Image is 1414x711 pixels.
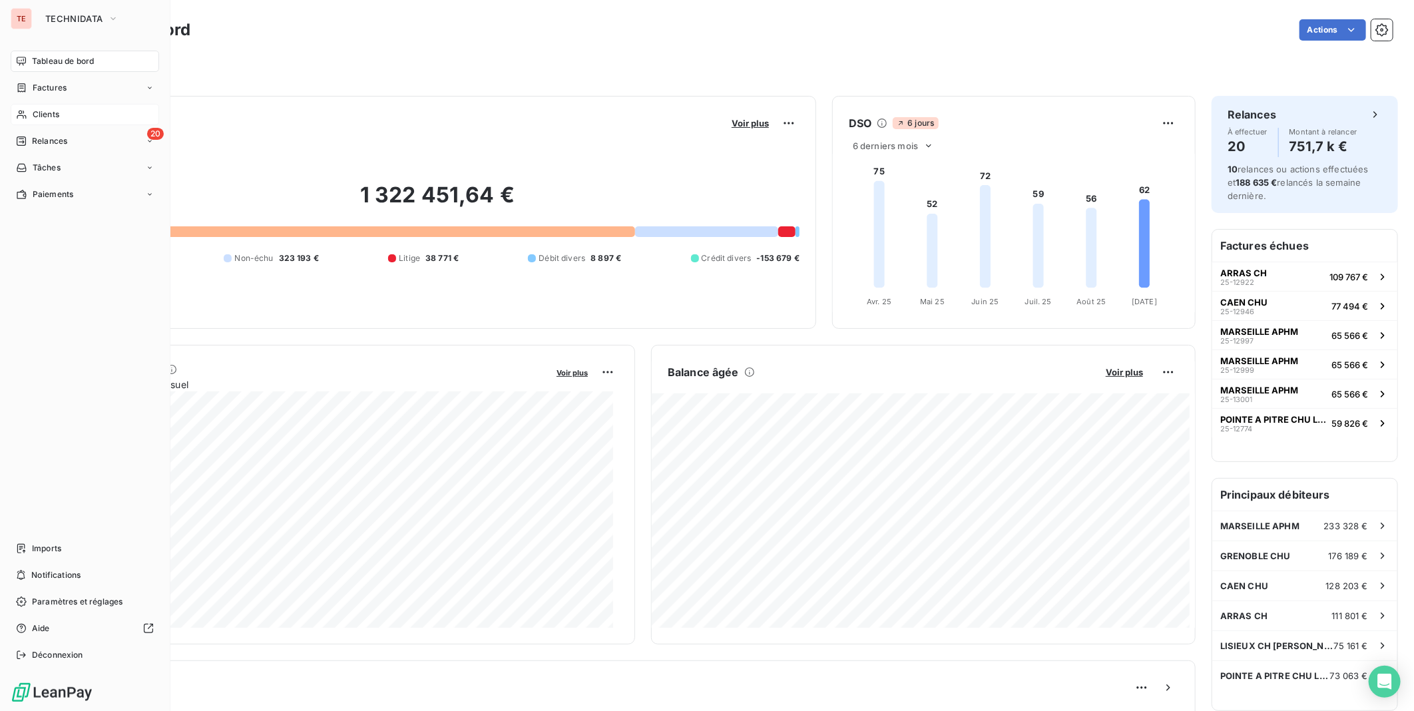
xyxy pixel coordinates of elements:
[1220,395,1252,403] span: 25-13001
[920,297,945,306] tspan: Mai 25
[1334,640,1368,651] span: 75 161 €
[732,118,769,128] span: Voir plus
[1236,177,1277,188] span: 188 635 €
[1331,359,1368,370] span: 65 566 €
[1212,479,1397,511] h6: Principaux débiteurs
[1220,308,1254,316] span: 25-12946
[1220,337,1254,345] span: 25-12997
[1220,640,1334,651] span: LISIEUX CH [PERSON_NAME]
[399,252,420,264] span: Litige
[1220,610,1268,621] span: ARRAS CH
[1220,385,1298,395] span: MARSEILLE APHM
[33,188,73,200] span: Paiements
[1329,551,1368,561] span: 176 189 €
[32,596,122,608] span: Paramètres et réglages
[1220,551,1291,561] span: GRENOBLE CHU
[1220,414,1326,425] span: POINTE A PITRE CHU LES ABYMES
[590,252,621,264] span: 8 897 €
[1329,272,1368,282] span: 109 767 €
[1220,670,1330,681] span: POINTE A PITRE CHU LES ABYMES
[1076,297,1106,306] tspan: Août 25
[1228,107,1276,122] h6: Relances
[31,569,81,581] span: Notifications
[1212,320,1397,350] button: MARSEILLE APHM25-1299765 566 €
[539,252,585,264] span: Débit divers
[1212,230,1397,262] h6: Factures échues
[1299,19,1366,41] button: Actions
[1332,610,1368,621] span: 111 801 €
[1369,666,1401,698] div: Open Intercom Messenger
[1220,521,1299,531] span: MARSEILLE APHM
[75,377,547,391] span: Chiffre d'affaires mensuel
[853,140,918,151] span: 6 derniers mois
[234,252,273,264] span: Non-échu
[1212,350,1397,379] button: MARSEILLE APHM25-1299965 566 €
[1212,379,1397,408] button: MARSEILLE APHM25-1300165 566 €
[11,618,159,639] a: Aide
[1228,164,1369,201] span: relances ou actions effectuées et relancés la semaine dernière.
[1228,136,1268,157] h4: 20
[1106,367,1143,377] span: Voir plus
[867,297,891,306] tspan: Avr. 25
[728,117,773,129] button: Voir plus
[33,82,67,94] span: Factures
[1324,521,1368,531] span: 233 328 €
[1220,326,1298,337] span: MARSEILLE APHM
[1220,278,1254,286] span: 25-12922
[32,649,83,661] span: Déconnexion
[1330,670,1368,681] span: 73 063 €
[972,297,999,306] tspan: Juin 25
[1220,425,1252,433] span: 25-12774
[1132,297,1157,306] tspan: [DATE]
[32,55,94,67] span: Tableau de bord
[33,109,59,120] span: Clients
[1220,366,1254,374] span: 25-12999
[1220,581,1268,591] span: CAEN CHU
[1212,291,1397,320] button: CAEN CHU25-1294677 494 €
[1212,408,1397,437] button: POINTE A PITRE CHU LES ABYMES25-1277459 826 €
[1290,128,1357,136] span: Montant à relancer
[1025,297,1052,306] tspan: Juil. 25
[1220,355,1298,366] span: MARSEILLE APHM
[1228,164,1238,174] span: 10
[1331,389,1368,399] span: 65 566 €
[1331,301,1368,312] span: 77 494 €
[553,366,592,378] button: Voir plus
[1331,330,1368,341] span: 65 566 €
[557,368,588,377] span: Voir plus
[1228,128,1268,136] span: À effectuer
[33,162,61,174] span: Tâches
[32,135,67,147] span: Relances
[32,622,50,634] span: Aide
[11,682,93,703] img: Logo LeanPay
[147,128,164,140] span: 20
[1220,297,1268,308] span: CAEN CHU
[702,252,752,264] span: Crédit divers
[32,543,61,555] span: Imports
[1102,366,1147,378] button: Voir plus
[893,117,938,129] span: 6 jours
[1212,262,1397,291] button: ARRAS CH25-12922109 767 €
[45,13,103,24] span: TECHNIDATA
[756,252,800,264] span: -153 679 €
[1331,418,1368,429] span: 59 826 €
[75,182,800,222] h2: 1 322 451,64 €
[1290,136,1357,157] h4: 751,7 k €
[1326,581,1368,591] span: 128 203 €
[11,8,32,29] div: TE
[425,252,459,264] span: 38 771 €
[1220,268,1267,278] span: ARRAS CH
[279,252,319,264] span: 323 193 €
[849,115,871,131] h6: DSO
[668,364,739,380] h6: Balance âgée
